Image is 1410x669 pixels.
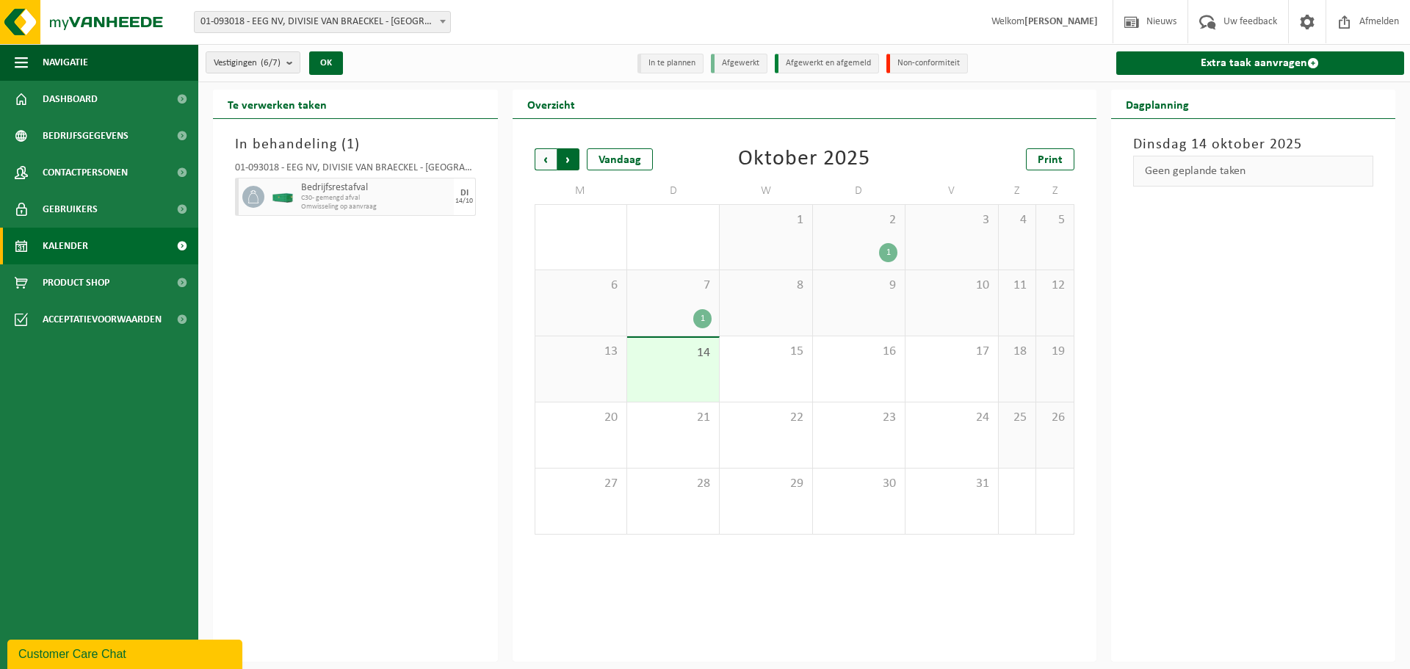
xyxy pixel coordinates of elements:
span: 16 [820,344,897,360]
span: 01-093018 - EEG NV, DIVISIE VAN BRAECKEL - SINT-MARTENS-LATEM [195,12,450,32]
span: Bedrijfsrestafval [301,182,450,194]
li: Afgewerkt [711,54,767,73]
span: 30 [820,476,897,492]
li: Non-conformiteit [886,54,968,73]
span: 23 [820,410,897,426]
span: 29 [727,476,804,492]
h2: Dagplanning [1111,90,1204,118]
h2: Te verwerken taken [213,90,341,118]
button: OK [309,51,343,75]
span: Gebruikers [43,191,98,228]
span: 20 [543,410,619,426]
span: Kalender [43,228,88,264]
span: Volgende [557,148,579,170]
a: Print [1026,148,1074,170]
div: 1 [693,309,712,328]
td: D [627,178,720,204]
span: 28 [634,476,712,492]
span: Bedrijfsgegevens [43,117,129,154]
span: 6 [543,278,619,294]
span: 1 [347,137,355,152]
count: (6/7) [261,58,281,68]
li: In te plannen [637,54,704,73]
div: 1 [879,243,897,262]
div: Vandaag [587,148,653,170]
span: Vestigingen [214,52,281,74]
span: Vorige [535,148,557,170]
span: Dashboard [43,81,98,117]
span: Contactpersonen [43,154,128,191]
span: 3 [913,212,990,228]
span: 18 [1006,344,1028,360]
span: 22 [727,410,804,426]
span: Navigatie [43,44,88,81]
div: 01-093018 - EEG NV, DIVISIE VAN BRAECKEL - [GEOGRAPHIC_DATA] [235,163,476,178]
span: 21 [634,410,712,426]
div: 14/10 [455,198,473,205]
td: D [813,178,905,204]
span: 11 [1006,278,1028,294]
span: 7 [634,278,712,294]
span: 8 [727,278,804,294]
strong: [PERSON_NAME] [1024,16,1098,27]
span: 2 [820,212,897,228]
span: 26 [1044,410,1066,426]
span: 17 [913,344,990,360]
span: 25 [1006,410,1028,426]
div: Geen geplande taken [1133,156,1374,187]
span: 01-093018 - EEG NV, DIVISIE VAN BRAECKEL - SINT-MARTENS-LATEM [194,11,451,33]
div: Oktober 2025 [738,148,870,170]
a: Extra taak aanvragen [1116,51,1405,75]
td: Z [999,178,1036,204]
span: 4 [1006,212,1028,228]
h3: In behandeling ( ) [235,134,476,156]
img: HK-XC-30-GN-00 [272,192,294,203]
span: 1 [727,212,804,228]
li: Afgewerkt en afgemeld [775,54,879,73]
td: Z [1036,178,1074,204]
span: Print [1038,154,1063,166]
span: 27 [543,476,619,492]
td: V [905,178,998,204]
span: 19 [1044,344,1066,360]
span: Omwisseling op aanvraag [301,203,450,211]
td: W [720,178,812,204]
span: 5 [1044,212,1066,228]
span: 31 [913,476,990,492]
div: DI [460,189,469,198]
h3: Dinsdag 14 oktober 2025 [1133,134,1374,156]
span: 10 [913,278,990,294]
span: 12 [1044,278,1066,294]
span: 24 [913,410,990,426]
span: 15 [727,344,804,360]
span: Acceptatievoorwaarden [43,301,162,338]
iframe: chat widget [7,637,245,669]
span: 13 [543,344,619,360]
span: Product Shop [43,264,109,301]
span: 9 [820,278,897,294]
span: C30- gemengd afval [301,194,450,203]
td: M [535,178,627,204]
h2: Overzicht [513,90,590,118]
span: 14 [634,345,712,361]
button: Vestigingen(6/7) [206,51,300,73]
